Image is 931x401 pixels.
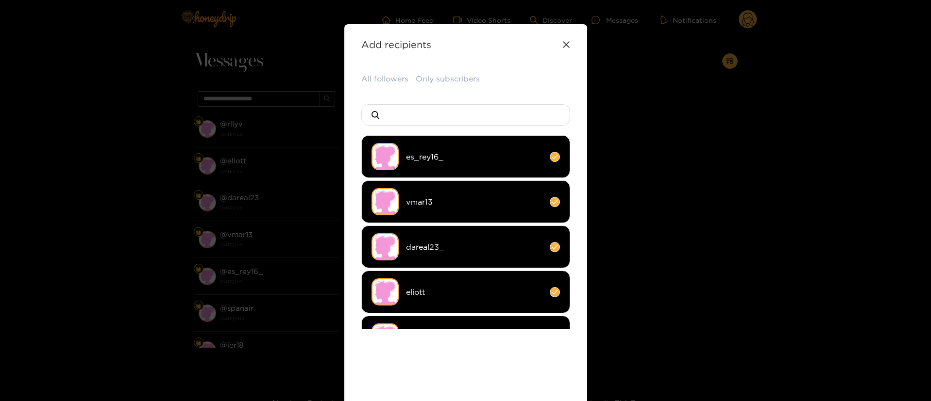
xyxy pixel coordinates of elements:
[372,143,399,170] img: no-avatar.png
[406,287,542,298] span: eliott
[372,188,399,215] img: no-avatar.png
[372,233,399,260] img: no-avatar.png
[372,278,399,305] img: no-avatar.png
[406,196,542,208] span: vmar13
[361,73,408,84] button: All followers
[372,323,399,351] img: no-avatar.png
[406,241,542,253] span: dareal23_
[361,39,431,50] strong: Add recipients
[406,151,542,162] span: es_rey16_
[416,73,480,84] button: Only subscribers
